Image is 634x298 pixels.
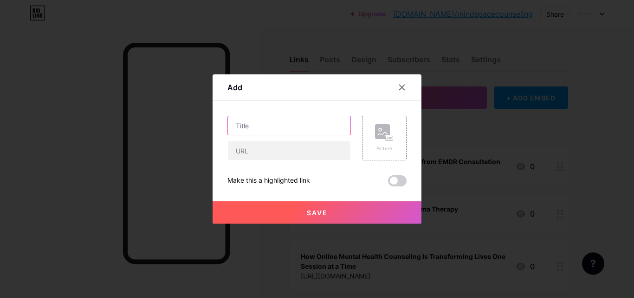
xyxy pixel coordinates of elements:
input: Title [228,116,350,135]
div: Picture [375,145,394,152]
div: Make this a highlighted link [227,175,310,186]
div: Add [227,82,242,93]
input: URL [228,141,350,160]
button: Save [213,201,421,224]
span: Save [307,209,328,217]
